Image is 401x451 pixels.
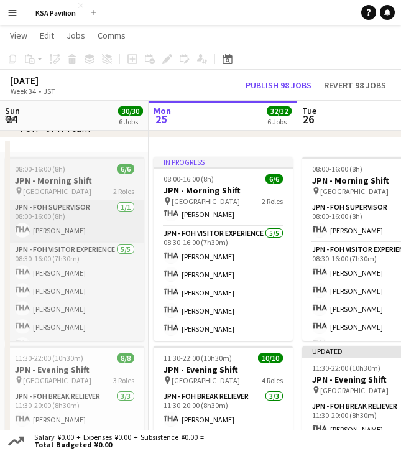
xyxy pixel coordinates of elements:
span: 08:00-16:00 (8h) [164,174,214,184]
span: [GEOGRAPHIC_DATA] [172,376,240,385]
a: Edit [35,27,59,44]
span: Week 34 [7,86,39,96]
span: Comms [98,30,126,41]
span: Total Budgeted ¥0.00 [34,441,204,449]
span: 10/10 [258,353,283,363]
span: 11:30-22:00 (10h30m) [312,363,380,373]
div: JST [44,86,55,96]
span: [GEOGRAPHIC_DATA] [23,376,91,385]
h3: JPN - Morning Shift [5,175,144,186]
span: 24 [3,112,20,126]
span: 6/6 [117,164,134,174]
a: Jobs [62,27,90,44]
button: Publish 98 jobs [241,78,316,92]
span: View [10,30,27,41]
span: Tue [302,105,316,116]
span: 08:00-16:00 (8h) [312,164,362,174]
app-card-role: JPN - FOH Visitor Experience5/508:30-16:00 (7h30m)[PERSON_NAME][PERSON_NAME][PERSON_NAME][PERSON_... [154,226,293,341]
span: 3 Roles [113,376,134,385]
h3: JPN - Morning Shift [154,185,293,196]
app-job-card: 08:00-16:00 (8h)6/6JPN - Morning Shift [GEOGRAPHIC_DATA]2 RolesJPN - FOH Supervisor1/108:00-16:00... [5,157,144,341]
button: Revert 98 jobs [319,78,391,92]
span: [GEOGRAPHIC_DATA] [172,197,240,206]
span: 11:30-22:00 (10h30m) [164,353,232,363]
a: Comms [93,27,131,44]
span: Edit [40,30,54,41]
div: In progress [154,157,293,167]
span: Mon [154,105,171,116]
button: KSA Pavilion [25,1,86,25]
span: 4 Roles [262,376,283,385]
div: 6 Jobs [119,117,142,126]
span: 2 Roles [262,197,283,206]
div: 6 Jobs [267,117,291,126]
app-card-role: JPN - FOH Supervisor1/108:00-16:00 (8h)[PERSON_NAME] [5,200,144,243]
span: 2 Roles [113,187,134,196]
span: [GEOGRAPHIC_DATA] [320,386,389,395]
span: 32/32 [267,106,292,116]
span: 30/30 [118,106,143,116]
span: [GEOGRAPHIC_DATA] [320,187,389,196]
span: Sun [5,105,20,116]
div: Salary ¥0.00 + Expenses ¥0.00 + Subsistence ¥0.00 = [27,434,206,449]
h3: JPN - Evening Shift [154,364,293,375]
span: [GEOGRAPHIC_DATA] [23,187,91,196]
span: 26 [300,112,316,126]
span: 11:30-22:00 (10h30m) [15,353,83,363]
h3: JPN - Evening Shift [5,364,144,375]
span: 25 [152,112,171,126]
div: [DATE] [10,74,84,86]
app-job-card: In progress08:00-16:00 (8h)6/6JPN - Morning Shift [GEOGRAPHIC_DATA]2 RolesJPN - FOH Supervisor1/1... [154,157,293,341]
span: 8/8 [117,353,134,363]
a: View [5,27,32,44]
span: Jobs [67,30,85,41]
app-card-role: JPN - FOH Visitor Experience5/508:30-16:00 (7h30m)[PERSON_NAME][PERSON_NAME][PERSON_NAME][PERSON_... [5,243,144,357]
span: 08:00-16:00 (8h) [15,164,65,174]
span: 6/6 [265,174,283,184]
